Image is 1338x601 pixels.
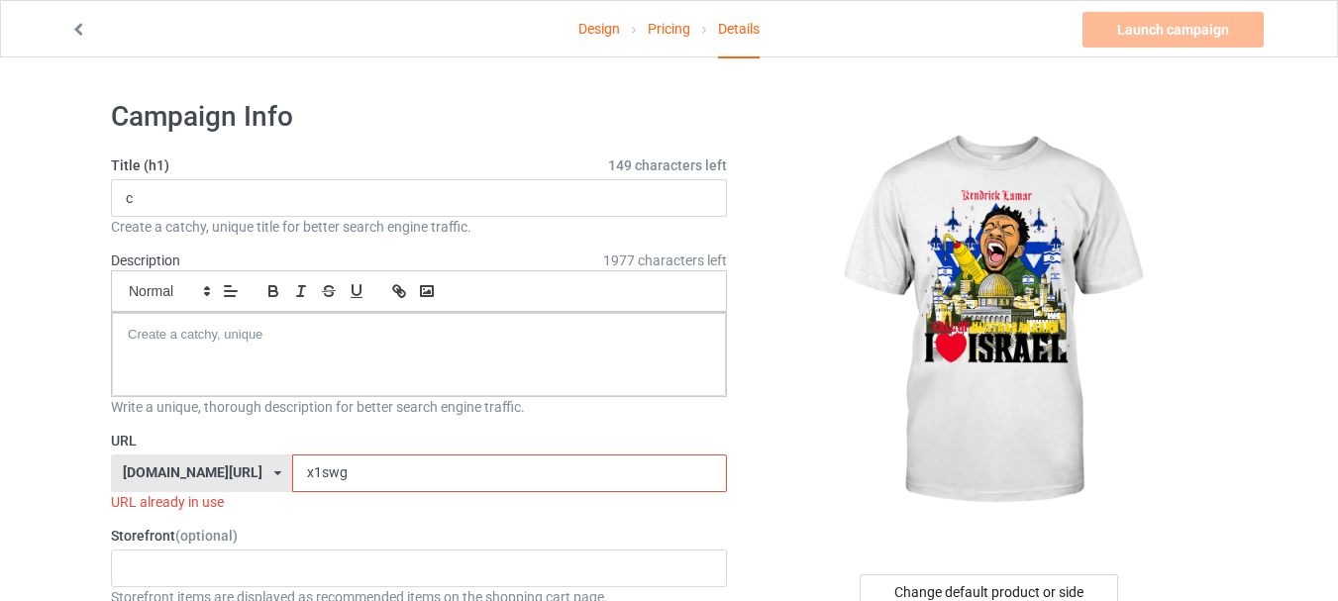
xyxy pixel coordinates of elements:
label: Title (h1) [111,155,727,175]
div: Details [718,1,760,58]
a: Design [578,1,620,56]
label: URL [111,431,727,451]
span: 149 characters left [608,155,727,175]
div: [DOMAIN_NAME][URL] [123,465,262,479]
span: (optional) [175,528,238,544]
a: Pricing [648,1,690,56]
span: 1977 characters left [603,250,727,270]
span: Create a catchy, unique [128,327,262,342]
div: URL already in use [111,492,727,512]
label: Description [111,252,180,268]
div: Write a unique, thorough description for better search engine traffic. [111,397,727,417]
div: Create a catchy, unique title for better search engine traffic. [111,217,727,237]
label: Storefront [111,526,727,546]
h1: Campaign Info [111,99,727,135]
